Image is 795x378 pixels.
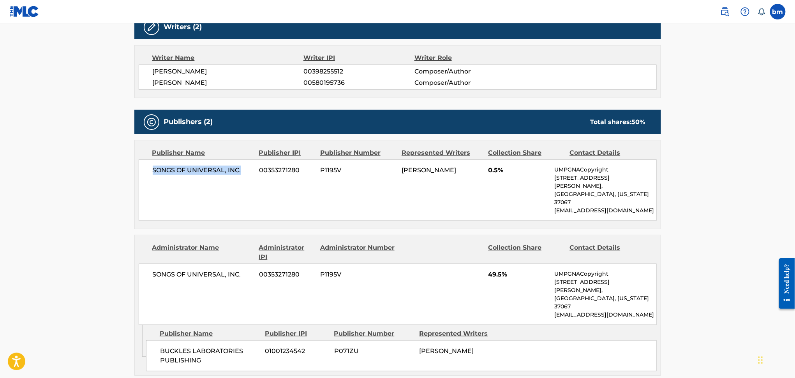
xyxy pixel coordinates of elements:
[488,243,564,262] div: Collection Share
[488,270,548,279] span: 49.5%
[554,190,656,206] p: [GEOGRAPHIC_DATA], [US_STATE] 37067
[152,148,253,157] div: Publisher Name
[259,166,314,175] span: 00353271280
[147,117,156,127] img: Publishers
[153,166,254,175] span: SONGS OF UNIVERSAL, INC.
[265,329,328,338] div: Publisher IPI
[554,174,656,190] p: [STREET_ADDRESS][PERSON_NAME],
[265,346,328,356] span: 01001234542
[770,4,786,19] div: User Menu
[334,329,414,338] div: Publisher Number
[488,148,564,157] div: Collection Share
[737,4,753,19] div: Help
[720,7,730,16] img: search
[303,67,414,76] span: 00398255512
[554,311,656,319] p: [EMAIL_ADDRESS][DOMAIN_NAME]
[320,148,396,157] div: Publisher Number
[758,348,763,372] div: Drag
[320,166,396,175] span: P1195V
[414,78,515,87] span: Composer/Author
[570,243,645,262] div: Contact Details
[259,270,314,279] span: 00353271280
[554,278,656,294] p: [STREET_ADDRESS][PERSON_NAME],
[164,117,213,126] h5: Publishers (2)
[740,7,750,16] img: help
[591,117,645,127] div: Total shares:
[402,166,456,174] span: [PERSON_NAME]
[554,294,656,311] p: [GEOGRAPHIC_DATA], [US_STATE] 37067
[320,243,396,262] div: Administrator Number
[153,78,304,87] span: [PERSON_NAME]
[153,270,254,279] span: SONGS OF UNIVERSAL, INC.
[259,243,314,262] div: Administrator IPI
[420,347,474,355] span: [PERSON_NAME]
[402,148,482,157] div: Represented Writers
[160,329,259,338] div: Publisher Name
[420,329,499,338] div: Represented Writers
[717,4,733,19] a: Public Search
[259,148,314,157] div: Publisher IPI
[334,346,414,356] span: P071ZU
[632,118,645,126] span: 50 %
[303,78,414,87] span: 00580195736
[414,53,515,63] div: Writer Role
[9,6,39,17] img: MLC Logo
[554,270,656,278] p: UMPGNACopyright
[554,166,656,174] p: UMPGNACopyright
[152,53,304,63] div: Writer Name
[152,243,253,262] div: Administrator Name
[554,206,656,215] p: [EMAIL_ADDRESS][DOMAIN_NAME]
[164,23,202,31] h5: Writers (2)
[147,23,156,32] img: Writers
[414,67,515,76] span: Composer/Author
[758,8,765,16] div: Notifications
[773,252,795,315] iframe: Resource Center
[570,148,645,157] div: Contact Details
[756,341,795,378] iframe: Chat Widget
[303,53,414,63] div: Writer IPI
[320,270,396,279] span: P1195V
[153,67,304,76] span: [PERSON_NAME]
[160,346,259,365] span: BUCKLES LABORATORIES PUBLISHING
[488,166,548,175] span: 0.5%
